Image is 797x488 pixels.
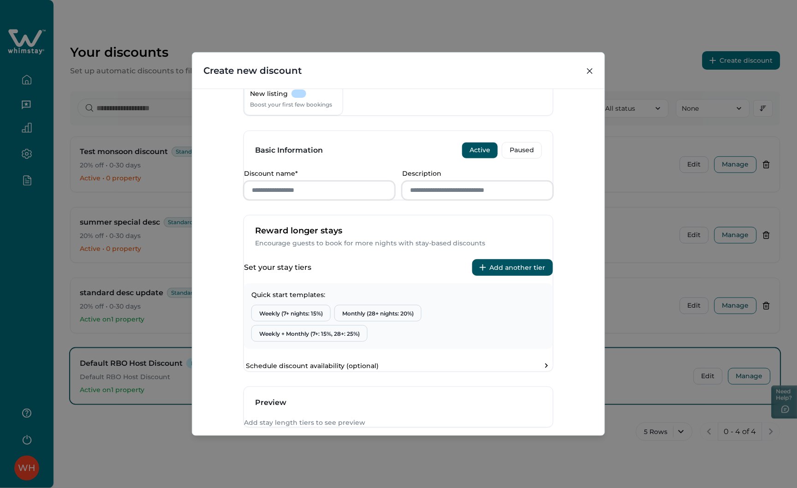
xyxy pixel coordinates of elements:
h3: Basic Information [255,146,323,155]
p: Schedule discount availability (optional) [246,362,379,371]
p: Description [402,170,547,178]
p: Encourage guests to book for more nights with stay-based discounts [255,239,542,248]
button: Close [583,64,597,78]
button: Paused [502,142,542,159]
header: Create new discount [192,53,605,89]
h3: Preview [255,398,542,407]
button: Weekly + Monthly (7+: 15%, 28+: 25%) [251,325,368,342]
p: Set your stay tiers [244,263,311,272]
div: toggle schedule [542,361,551,370]
p: Reward longer stays [255,226,542,236]
button: Schedule discount availability (optional)toggle schedule [244,360,553,371]
button: Add another tier [472,259,553,276]
p: Boost your first few bookings [250,100,332,109]
p: Discount name* [244,170,389,178]
p: New listing [250,89,288,99]
p: Quick start templates: [251,291,546,300]
button: Monthly (28+ nights: 20%) [334,305,422,321]
button: Active [462,142,498,159]
button: Weekly (7+ nights: 15%) [251,305,331,321]
p: Add stay length tiers to see preview [244,418,553,428]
